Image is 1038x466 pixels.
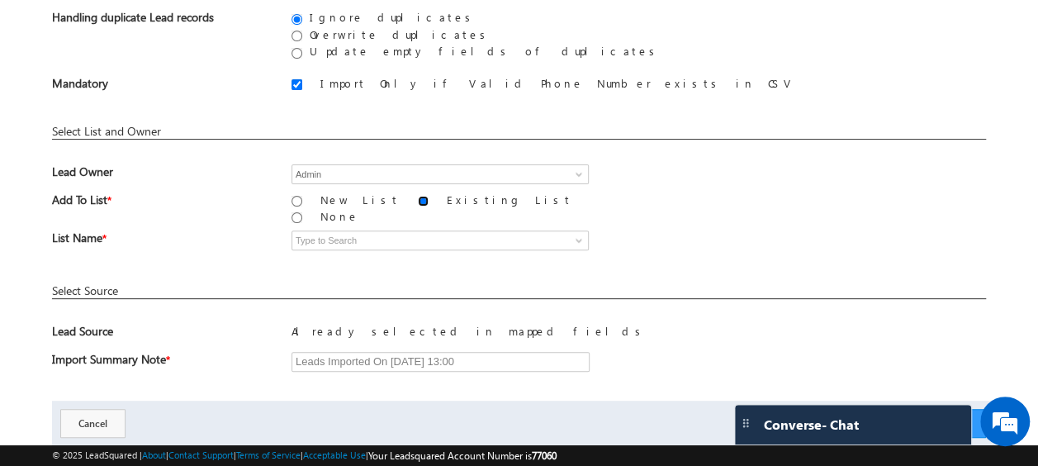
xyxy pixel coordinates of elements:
a: Contact Support [168,449,234,460]
button: Cancel [60,409,126,438]
em: Submit [242,357,300,379]
span: 77060 [532,449,557,462]
label: Existing List [442,193,577,207]
a: About [142,449,166,460]
label: Overwrite duplicates [305,27,491,41]
span: Mandatory [52,76,268,99]
img: d_60004797649_company_0_60004797649 [28,87,69,108]
label: Update empty fields of duplicates [305,44,661,58]
span: © 2025 LeadSquared | | | | | [52,448,557,464]
span: Converse - Chat [764,417,859,432]
div: Handling duplicate Lead records [52,10,268,33]
div: Already selected in mapped fields [291,324,986,347]
a: Show All Items [566,232,587,249]
span: Add To List [52,193,268,216]
a: Terms of Service [236,449,301,460]
label: New List [315,193,405,207]
span: Import Summary Note [52,352,268,376]
label: Ignore duplicates [305,10,476,24]
a: Acceptable Use [303,449,366,460]
div: Select Source [52,283,986,299]
label: Import Only if Valid Phone Number exists in CSV [315,76,795,90]
div: Minimize live chat window [271,8,310,48]
a: Show All Items [566,166,587,183]
span: Lead Owner [52,164,268,188]
textarea: Type your message and click 'Submit' [21,153,301,344]
span: Lead Source [52,324,268,347]
label: None [315,209,364,223]
input: Type to Search [291,231,589,250]
span: Your Leadsquared Account Number is [368,449,557,462]
input: Type to Search [291,164,589,184]
div: Leave a message [86,87,277,108]
span: List Name [52,231,268,254]
img: carter-drag [739,416,752,430]
div: Select List and Owner [52,124,986,140]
